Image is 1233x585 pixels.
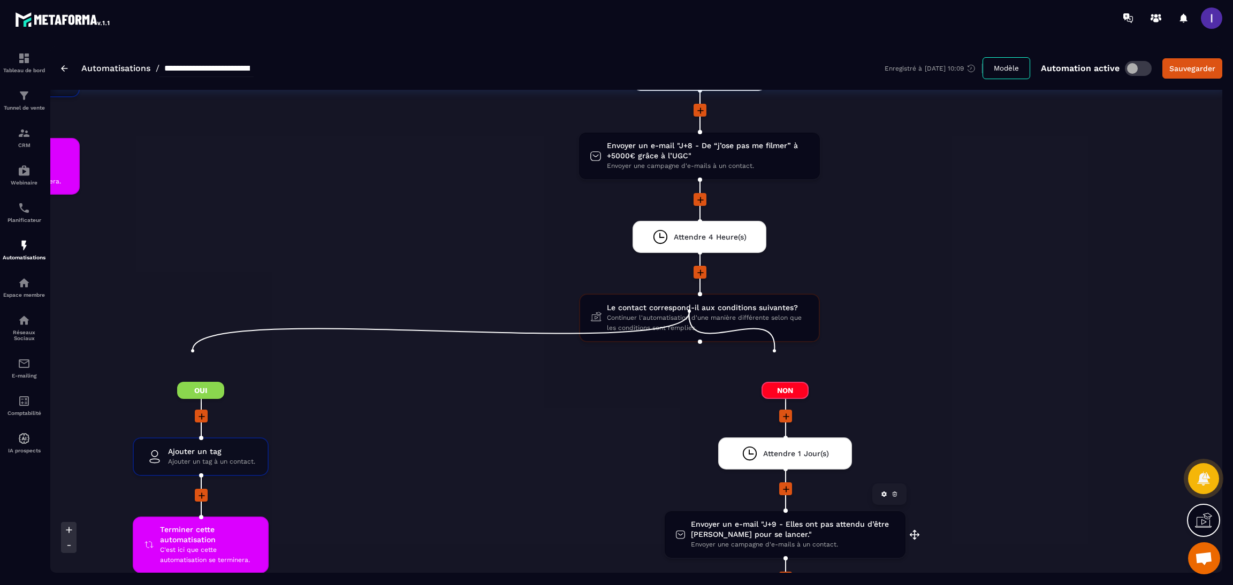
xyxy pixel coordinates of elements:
img: formation [18,52,31,65]
a: Automatisations [81,63,150,73]
span: / [156,63,159,73]
span: C'est ici que cette automatisation se terminera. [160,545,258,565]
img: social-network [18,314,31,327]
a: accountantaccountantComptabilité [3,387,45,424]
img: automations [18,164,31,177]
span: Attendre 4 Heure(s) [674,232,747,242]
img: arrow [61,65,68,72]
img: scheduler [18,202,31,214]
p: [DATE] 10:09 [925,65,964,72]
p: Automatisations [3,255,45,260]
div: Enregistré à [885,64,983,73]
a: social-networksocial-networkRéseaux Sociaux [3,306,45,349]
img: automations [18,239,31,252]
a: automationsautomationsAutomatisations [3,231,45,268]
span: Envoyer une campagne d'e-mails à un contact. [607,161,809,171]
span: Oui [177,382,224,399]
span: Ajouter un tag [168,447,255,457]
span: Envoyer un e-mail "J+9 - Elles ont pas attendu d’être [PERSON_NAME] pour se lancer." [691,519,895,540]
p: Tunnel de vente [3,105,45,111]
img: email [18,357,31,370]
p: Webinaire [3,180,45,186]
span: Terminer cette automatisation [160,525,258,545]
p: Espace membre [3,292,45,298]
p: Réseaux Sociaux [3,329,45,341]
p: E-mailing [3,373,45,379]
span: Ajouter un tag à un contact. [168,457,255,467]
a: automationsautomationsEspace membre [3,268,45,306]
span: Envoyer une campagne d'e-mails à un contact. [691,540,895,550]
p: Automation active [1041,63,1120,73]
p: IA prospects [3,448,45,453]
div: Sauvegarder [1169,63,1215,74]
button: Sauvegarder [1162,58,1222,79]
a: automationsautomationsWebinaire [3,156,45,194]
a: formationformationCRM [3,119,45,156]
img: automations [18,276,31,289]
p: Tableau de bord [3,67,45,73]
a: emailemailE-mailing [3,349,45,387]
img: automations [18,432,31,445]
a: formationformationTableau de bord [3,44,45,81]
img: accountant [18,395,31,407]
span: Le contact correspond-il aux conditions suivantes? [607,303,808,313]
a: Ouvrir le chat [1188,542,1220,574]
p: Comptabilité [3,410,45,416]
span: Non [762,382,809,399]
button: Modèle [983,57,1030,79]
img: formation [18,127,31,140]
a: formationformationTunnel de vente [3,81,45,119]
p: CRM [3,142,45,148]
img: formation [18,89,31,102]
span: Envoyer un e-mail "J+8 - De “j’ose pas me filmer” à +5000€ grâce à l’UGC" [607,141,809,161]
p: Planificateur [3,217,45,223]
a: schedulerschedulerPlanificateur [3,194,45,231]
span: Continuer l'automatisation d'une manière différente selon que les conditions sont remplies. [607,313,808,333]
img: logo [15,10,111,29]
span: Attendre 1 Jour(s) [763,449,829,459]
